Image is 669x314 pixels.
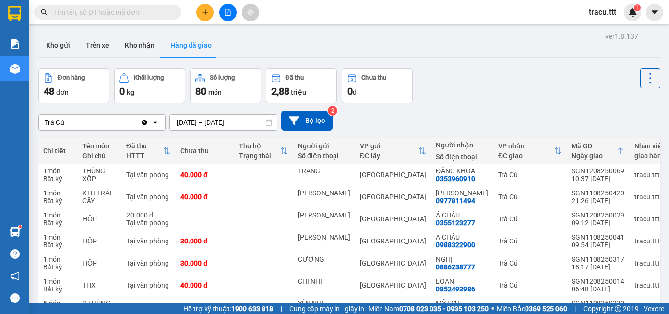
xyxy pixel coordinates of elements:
div: SGN1108250317 [572,255,624,263]
div: 40.000 đ [180,193,229,201]
div: 0353960910 [436,175,475,183]
span: món [208,88,222,96]
div: [GEOGRAPHIC_DATA] [360,171,426,179]
div: Tại văn phòng [126,171,170,179]
div: 1 món [43,189,72,197]
div: [GEOGRAPHIC_DATA] [360,303,426,311]
img: warehouse-icon [10,227,20,237]
div: Số điện thoại [298,152,350,160]
div: SGN1108250230 [572,299,624,307]
div: [GEOGRAPHIC_DATA] [360,281,426,289]
div: tracu.ttt [634,193,666,201]
div: 0977811494 [436,197,475,205]
span: 0 [119,85,125,97]
div: Trà Cú [45,118,64,127]
div: Trà Cú [498,281,562,289]
div: HỘP [82,237,117,245]
div: Bất kỳ [43,197,72,205]
span: 48 [44,85,54,97]
button: Khối lượng0kg [114,68,185,103]
span: notification [10,271,20,281]
div: Trà Cú [498,193,562,201]
div: Trà Cú [498,237,562,245]
span: file-add [224,9,231,16]
img: icon-new-feature [628,8,637,17]
div: Tại văn phòng [126,281,170,289]
th: Toggle SortBy [121,138,175,164]
span: tracu.ttt [581,6,624,18]
div: Tại văn phòng [126,193,170,201]
div: Khối lượng [134,74,164,81]
button: file-add [219,4,237,21]
div: MỸ NGỌC [436,189,488,197]
button: Trên xe [78,33,117,57]
div: 40.000 đ [180,171,229,179]
th: Toggle SortBy [355,138,431,164]
div: Đã thu [286,74,304,81]
span: đơn [56,88,69,96]
button: Kho gửi [38,33,78,57]
strong: 0369 525 060 [525,305,567,313]
div: Chưa thu [361,74,386,81]
div: 40.000 đ [180,281,229,289]
strong: 0708 023 035 - 0935 103 250 [399,305,489,313]
div: 21:26 [DATE] [572,197,624,205]
div: NGHỊ [436,255,488,263]
span: triệu [291,88,306,96]
div: ĐĂNG KHOA [436,167,488,175]
div: [GEOGRAPHIC_DATA] [360,259,426,267]
strong: 1900 633 818 [231,305,273,313]
div: Người gửi [298,142,350,150]
div: SGN1208250014 [572,277,624,285]
div: ver 1.8.137 [605,31,638,42]
div: [GEOGRAPHIC_DATA] [360,193,426,201]
span: 80 [195,85,206,97]
button: Đơn hàng48đơn [38,68,109,103]
div: Chưa thu [180,147,229,155]
div: THX [82,281,117,289]
div: Đã thu [126,142,163,150]
span: search [41,9,48,16]
div: 09:54 [DATE] [572,241,624,249]
div: VÕ NGUYỄN [298,233,350,241]
div: 1 món [43,255,72,263]
span: copyright [615,305,621,312]
button: caret-down [646,4,663,21]
div: Nhân viên [634,142,666,150]
div: 0886238777 [436,263,475,271]
th: Toggle SortBy [493,138,567,164]
button: plus [196,4,214,21]
span: caret-down [650,8,659,17]
div: HỘP [82,215,117,223]
span: đ [353,88,357,96]
span: message [10,293,20,303]
div: 5 món [43,299,72,307]
div: Bất kỳ [43,175,72,183]
sup: 1 [19,225,22,228]
button: Số lượng80món [190,68,261,103]
img: logo-vxr [8,6,21,21]
input: Select a date range. [170,115,277,130]
button: aim [242,4,259,21]
button: Đã thu2,88 triệu [266,68,337,103]
div: Bất kỳ [43,219,72,227]
div: 1 món [43,233,72,241]
div: 1 món [43,211,72,219]
span: Hỗ trợ kỹ thuật: [183,303,273,314]
div: Chi tiết [43,147,72,155]
div: 09:12 [DATE] [572,219,624,227]
div: tracu.ttt [634,281,666,289]
div: VP nhận [498,142,554,150]
div: 30.000 đ [180,237,229,245]
div: Trạng thái [239,152,280,160]
input: Selected Trà Cú. [65,118,66,127]
div: Tại văn phòng [126,237,170,245]
div: VP gửi [360,142,418,150]
span: aim [247,9,254,16]
div: tracu.ttt [634,171,666,179]
div: Tại văn phòng [126,219,170,227]
sup: 1 [634,4,641,11]
div: Thu hộ [239,142,280,150]
div: 0355123277 [436,219,475,227]
svg: open [151,119,159,126]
